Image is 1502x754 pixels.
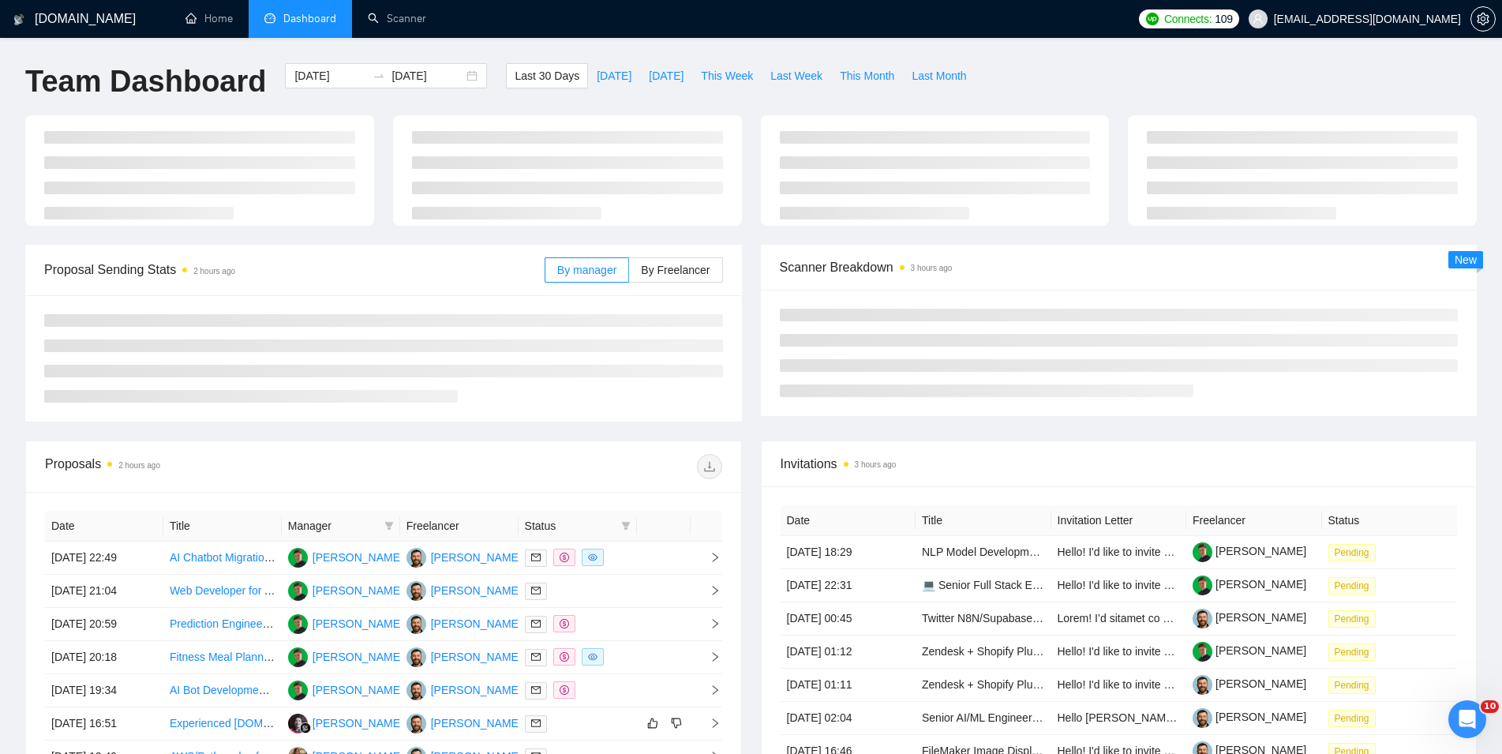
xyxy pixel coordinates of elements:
a: Web Developer for AI-Integrated Backend Database [170,584,425,597]
a: 💻 Senior Full Stack Engineer (Next.js + FastAPI + AI Integrations) [922,579,1249,591]
div: [PERSON_NAME] [431,715,522,732]
a: Twitter N8N/Supabase Automation [922,612,1091,625]
td: [DATE] 21:04 [45,575,163,608]
a: Pending [1328,711,1382,724]
a: VK[PERSON_NAME] [406,550,522,563]
img: c1-JWQDXWEy3CnA6sRtFzzU22paoDq5cZnWyBNc3HWqwvuW0qNnjm1CMP-YmbEEtPC [1193,708,1212,728]
a: Pending [1328,546,1382,558]
time: 3 hours ago [911,264,953,272]
span: dashboard [264,13,275,24]
span: [DATE] [597,67,631,84]
span: mail [531,586,541,595]
span: Pending [1328,610,1376,628]
span: Last Week [770,67,822,84]
span: right [697,618,721,629]
a: [PERSON_NAME] [1193,578,1306,591]
a: Pending [1328,645,1382,658]
span: dislike [671,717,682,730]
th: Status [1322,505,1458,536]
button: Last Month [903,63,975,88]
img: c1CkLHUIwD5Ucvm7oiXNAph9-NOmZLZpbVsUrINqn_V_EzHsJW7P7QxldjUFcJOdWX [1193,576,1212,595]
span: By manager [557,264,616,276]
span: eye [588,553,597,562]
td: [DATE] 02:04 [781,702,916,735]
button: Last Week [762,63,831,88]
span: This Month [840,67,894,84]
span: like [647,717,658,730]
img: c1CkLHUIwD5Ucvm7oiXNAph9-NOmZLZpbVsUrINqn_V_EzHsJW7P7QxldjUFcJOdWX [1193,642,1212,662]
th: Date [45,511,163,542]
span: mail [531,619,541,628]
a: [PERSON_NAME] [1193,644,1306,657]
iframe: Intercom live chat [1448,700,1486,738]
td: [DATE] 18:29 [781,536,916,569]
span: Pending [1328,577,1376,595]
td: Web Developer for AI-Integrated Backend Database [163,575,282,608]
img: VK [406,614,426,634]
button: This Month [831,63,903,88]
a: Fitness Meal Planning Vault [170,651,306,663]
a: Pending [1328,612,1382,625]
button: [DATE] [588,63,640,88]
span: filter [384,521,394,531]
th: Manager [282,511,400,542]
span: right [697,685,721,696]
td: Experienced Lovable.dev & Supabase & n8n & Stripe Developer for SaaS [163,707,282,741]
a: homeHome [185,12,233,25]
span: Pending [1328,710,1376,727]
span: dollar [560,652,569,662]
a: MB[PERSON_NAME] [288,617,403,629]
td: [DATE] 19:34 [45,674,163,707]
a: NLP Model Development for HS Code Classification [922,546,1177,558]
div: [PERSON_NAME] [431,582,522,599]
img: SS [288,714,308,733]
input: Start date [294,67,366,84]
span: dollar [560,685,569,695]
time: 2 hours ago [193,267,235,276]
span: dollar [560,553,569,562]
span: mail [531,685,541,695]
a: [PERSON_NAME] [1193,677,1306,690]
a: MB[PERSON_NAME] [288,583,403,596]
button: like [643,714,662,733]
button: setting [1470,6,1496,32]
div: Proposals [45,454,384,479]
th: Title [163,511,282,542]
img: MB [288,681,308,700]
a: VK[PERSON_NAME] [406,683,522,696]
span: Pending [1328,643,1376,661]
span: Pending [1328,544,1376,561]
span: mail [531,718,541,728]
a: Zendesk + Shopify Plus + Google Drive AI Integration (Flat-Rate Project) [922,645,1277,658]
span: Manager [288,517,378,535]
a: Zendesk + Shopify Plus + Google Drive AI Integration (Flat-Rate Project) [922,678,1277,691]
span: swap-right [373,69,385,82]
td: Fitness Meal Planning Vault [163,641,282,674]
button: [DATE] [640,63,692,88]
td: Senior AI/ML Engineer for Workflow Product (Retrieval + Deterministic Engines) [916,702,1051,735]
span: 109 [1215,10,1232,28]
img: logo [13,7,24,32]
span: right [697,718,721,729]
a: VK[PERSON_NAME] [406,650,522,662]
div: [PERSON_NAME] [313,582,403,599]
button: dislike [667,714,686,733]
td: [DATE] 22:31 [781,569,916,602]
div: [PERSON_NAME] [431,615,522,632]
span: mail [531,553,541,562]
span: [DATE] [649,67,684,84]
img: MB [288,647,308,667]
div: [PERSON_NAME] [313,549,403,566]
img: VK [406,647,426,667]
a: VK[PERSON_NAME] [406,716,522,729]
a: Prediction Engineer / Quant Researcher – Scoring & Optimization Models [170,617,529,630]
th: Freelancer [1186,505,1322,536]
td: AI Bot Development for Communication Training [163,674,282,707]
td: NLP Model Development for HS Code Classification [916,536,1051,569]
img: c1-JWQDXWEy3CnA6sRtFzzU22paoDq5cZnWyBNc3HWqwvuW0qNnjm1CMP-YmbEEtPC [1193,609,1212,628]
td: [DATE] 01:12 [781,636,916,669]
th: Title [916,505,1051,536]
a: MB[PERSON_NAME] [288,683,403,696]
span: Scanner Breakdown [780,257,1459,277]
time: 2 hours ago [118,461,160,470]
